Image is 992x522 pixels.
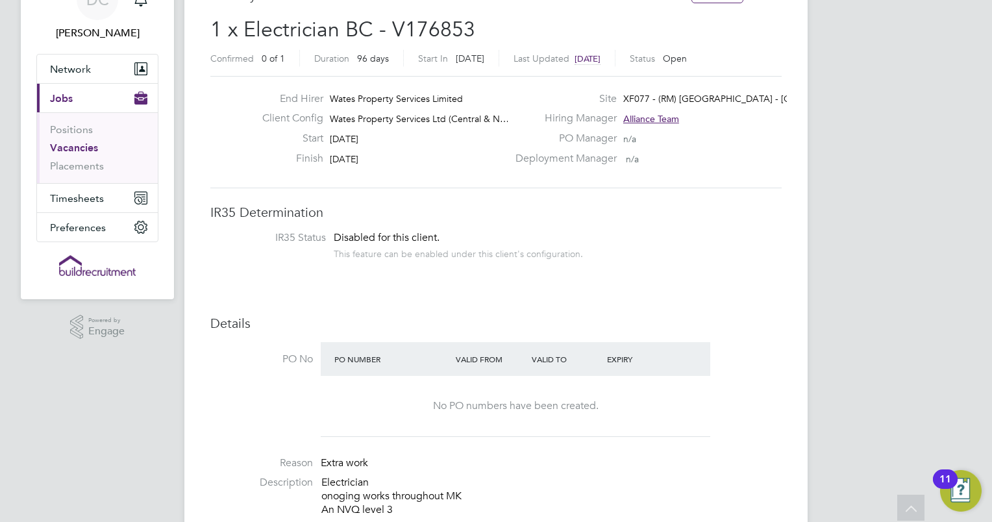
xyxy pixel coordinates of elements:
[50,92,73,105] span: Jobs
[508,92,617,106] label: Site
[210,315,782,332] h3: Details
[939,479,951,496] div: 11
[36,255,158,276] a: Go to home page
[330,153,358,165] span: [DATE]
[321,456,368,469] span: Extra work
[623,133,636,145] span: n/a
[418,53,448,64] label: Start In
[37,184,158,212] button: Timesheets
[37,84,158,112] button: Jobs
[528,347,604,371] div: Valid To
[357,53,389,64] span: 96 days
[508,152,617,166] label: Deployment Manager
[37,213,158,242] button: Preferences
[252,132,323,145] label: Start
[210,17,475,42] span: 1 x Electrician BC - V176853
[331,347,453,371] div: PO Number
[262,53,285,64] span: 0 of 1
[334,399,697,413] div: No PO numbers have been created.
[37,55,158,83] button: Network
[210,476,313,490] label: Description
[210,353,313,366] label: PO No
[940,470,982,512] button: Open Resource Center, 11 new notifications
[334,231,440,244] span: Disabled for this client.
[50,160,104,172] a: Placements
[334,245,583,260] div: This feature can be enabled under this client's configuration.
[252,152,323,166] label: Finish
[663,53,687,64] span: Open
[330,113,509,125] span: Wates Property Services Ltd (Central & N…
[508,132,617,145] label: PO Manager
[330,93,463,105] span: Wates Property Services Limited
[50,192,104,205] span: Timesheets
[223,231,326,245] label: IR35 Status
[453,347,528,371] div: Valid From
[252,92,323,106] label: End Hirer
[604,347,680,371] div: Expiry
[630,53,655,64] label: Status
[59,255,136,276] img: buildrec-logo-retina.png
[575,53,601,64] span: [DATE]
[456,53,484,64] span: [DATE]
[50,63,91,75] span: Network
[210,53,254,64] label: Confirmed
[36,25,158,41] span: Dan Cardus
[314,53,349,64] label: Duration
[50,221,106,234] span: Preferences
[50,142,98,154] a: Vacancies
[88,315,125,326] span: Powered by
[514,53,569,64] label: Last Updated
[508,112,617,125] label: Hiring Manager
[37,112,158,183] div: Jobs
[210,456,313,470] label: Reason
[210,204,782,221] h3: IR35 Determination
[623,93,884,105] span: XF077 - (RM) [GEOGRAPHIC_DATA] - [GEOGRAPHIC_DATA]…
[623,113,679,125] span: Alliance Team
[70,315,125,340] a: Powered byEngage
[321,476,782,516] p: Electrician onoging works throughout MK An NVQ level 3
[88,326,125,337] span: Engage
[50,123,93,136] a: Positions
[626,153,639,165] span: n/a
[252,112,323,125] label: Client Config
[330,133,358,145] span: [DATE]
